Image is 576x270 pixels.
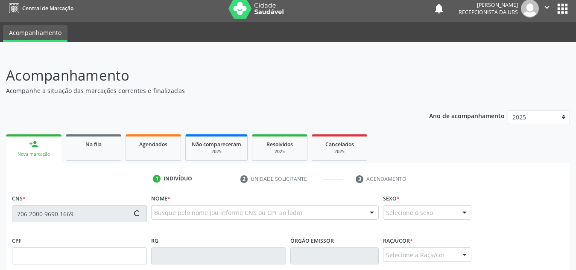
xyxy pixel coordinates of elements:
a: Acompanhamento [3,25,67,42]
label: Raça/cor [383,234,413,247]
div: 1 [153,175,161,183]
span: Central de Marcação [22,5,73,12]
span: Na fila [85,141,102,148]
div: Indivíduo [164,175,192,183]
div: 2025 [192,148,241,155]
span: Recepcionista da UBS [459,9,518,16]
button: apps [555,1,570,16]
div: Nova marcação [12,151,56,157]
a: Central de Marcação [6,1,73,15]
span: Agendados [139,141,167,148]
div: 2025 [318,148,361,155]
div: person_add [29,139,38,149]
span: Selecione a Raça/cor [386,250,445,259]
span: Resolvidos [266,141,293,148]
span: Não compareceram [192,141,241,148]
span: Cancelados [325,141,354,148]
label: CNS [12,192,26,205]
button: notifications [433,3,445,15]
div: [PERSON_NAME] [459,1,518,9]
label: Órgão emissor [290,234,334,247]
span: Selecione o sexo [386,208,433,217]
i:  [542,3,552,12]
label: Sexo [383,192,400,205]
p: Acompanhe a situação das marcações correntes e finalizadas [6,86,401,95]
p: Acompanhamento [6,65,401,86]
label: RG [151,234,158,247]
p: Ano de acompanhamento [429,110,505,121]
div: 2025 [258,148,301,155]
label: Nome [151,192,170,205]
span: Busque pelo nome (ou informe CNS ou CPF ao lado) [154,208,302,217]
